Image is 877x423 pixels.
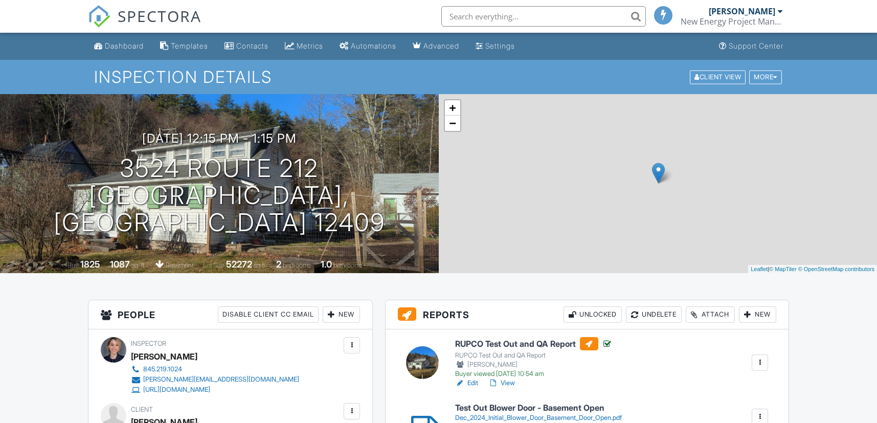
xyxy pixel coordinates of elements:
div: 1.0 [321,259,332,270]
a: Edit [455,378,478,388]
div: Contacts [236,41,268,50]
div: Attach [686,306,735,323]
div: [PERSON_NAME][EMAIL_ADDRESS][DOMAIN_NAME] [143,375,299,384]
span: Inspector [131,340,166,347]
h3: Reports [386,300,789,329]
a: Automations (Basic) [335,37,400,56]
h1: Inspection Details [94,68,782,86]
div: RUPCO Test Out and QA Report [455,351,613,360]
div: Disable Client CC Email [218,306,319,323]
div: More [749,70,782,84]
span: sq.ft. [254,261,266,269]
a: Zoom out [445,116,460,131]
div: New [739,306,776,323]
span: Client [131,406,153,413]
span: sq. ft. [131,261,146,269]
span: SPECTORA [118,5,201,27]
div: Buyer viewed [DATE] 10:54 am [455,370,613,378]
h3: People [88,300,373,329]
a: Templates [156,37,212,56]
div: 2 [276,259,281,270]
a: [PERSON_NAME][EMAIL_ADDRESS][DOMAIN_NAME] [131,374,299,385]
div: | [748,265,877,274]
div: Templates [171,41,208,50]
a: Advanced [409,37,463,56]
div: [PERSON_NAME] [455,360,613,370]
h6: RUPCO Test Out and QA Report [455,337,613,350]
a: Metrics [281,37,327,56]
span: basement [166,261,193,269]
div: 52272 [226,259,252,270]
div: Dashboard [105,41,144,50]
div: Undelete [626,306,682,323]
span: Built [68,261,79,269]
a: Contacts [220,37,273,56]
a: [URL][DOMAIN_NAME] [131,385,299,395]
div: [PERSON_NAME] [131,349,197,364]
a: Dashboard [90,37,148,56]
a: Leaflet [751,266,768,272]
a: Support Center [715,37,788,56]
h1: 3524 Route 212 [GEOGRAPHIC_DATA], [GEOGRAPHIC_DATA] 12409 [16,155,422,236]
div: Advanced [423,41,459,50]
a: Settings [471,37,519,56]
div: Metrics [297,41,323,50]
input: Search everything... [441,6,646,27]
div: 845.219.1024 [143,365,182,373]
a: Client View [689,73,748,80]
span: bedrooms [283,261,311,269]
a: SPECTORA [88,14,201,35]
div: Unlocked [564,306,622,323]
div: Settings [485,41,515,50]
a: Zoom in [445,100,460,116]
div: Automations [351,41,396,50]
div: 1087 [110,259,130,270]
a: View [488,378,515,388]
a: © MapTiler [769,266,797,272]
div: 1825 [80,259,100,270]
div: New [323,306,360,323]
span: bathrooms [333,261,363,269]
span: Lot Size [203,261,224,269]
div: Client View [690,70,746,84]
h6: Test Out Blower Door - Basement Open [455,404,622,413]
div: [URL][DOMAIN_NAME] [143,386,210,394]
a: RUPCO Test Out and QA Report RUPCO Test Out and QA Report [PERSON_NAME] Buyer viewed [DATE] 10:54 am [455,337,613,378]
div: Dec_2024_Initial_Blower_Door_Basement_Door_Open.pdf [455,414,622,422]
div: New Energy Project Management [681,16,783,27]
div: [PERSON_NAME] [709,6,775,16]
img: The Best Home Inspection Software - Spectora [88,5,110,28]
a: © OpenStreetMap contributors [798,266,874,272]
div: Support Center [729,41,783,50]
a: 845.219.1024 [131,364,299,374]
h3: [DATE] 12:15 pm - 1:15 pm [142,131,297,145]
